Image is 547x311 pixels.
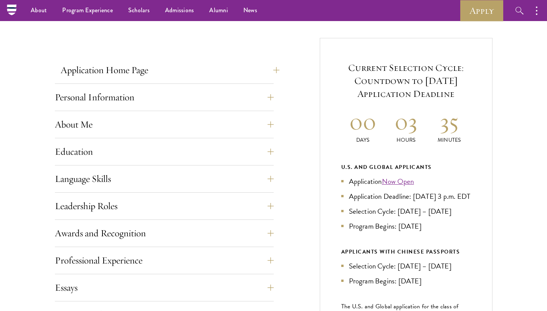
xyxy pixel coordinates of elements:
p: Days [341,136,385,144]
button: About Me [55,115,274,134]
h2: 00 [341,107,385,136]
div: U.S. and Global Applicants [341,162,471,172]
button: Language Skills [55,170,274,188]
p: Minutes [428,136,471,144]
h2: 03 [384,107,428,136]
button: Personal Information [55,88,274,106]
h2: 35 [428,107,471,136]
h5: Current Selection Cycle: Countdown to [DATE] Application Deadline [341,61,471,100]
button: Professional Experience [55,251,274,270]
div: APPLICANTS WITH CHINESE PASSPORTS [341,247,471,257]
a: Now Open [382,176,414,187]
li: Selection Cycle: [DATE] – [DATE] [341,206,471,217]
li: Selection Cycle: [DATE] – [DATE] [341,260,471,272]
button: Leadership Roles [55,197,274,215]
button: Essays [55,278,274,297]
li: Application [341,176,471,187]
button: Application Home Page [61,61,279,79]
p: Hours [384,136,428,144]
li: Program Begins: [DATE] [341,221,471,232]
button: Education [55,142,274,161]
button: Awards and Recognition [55,224,274,242]
li: Program Begins: [DATE] [341,275,471,286]
li: Application Deadline: [DATE] 3 p.m. EDT [341,191,471,202]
